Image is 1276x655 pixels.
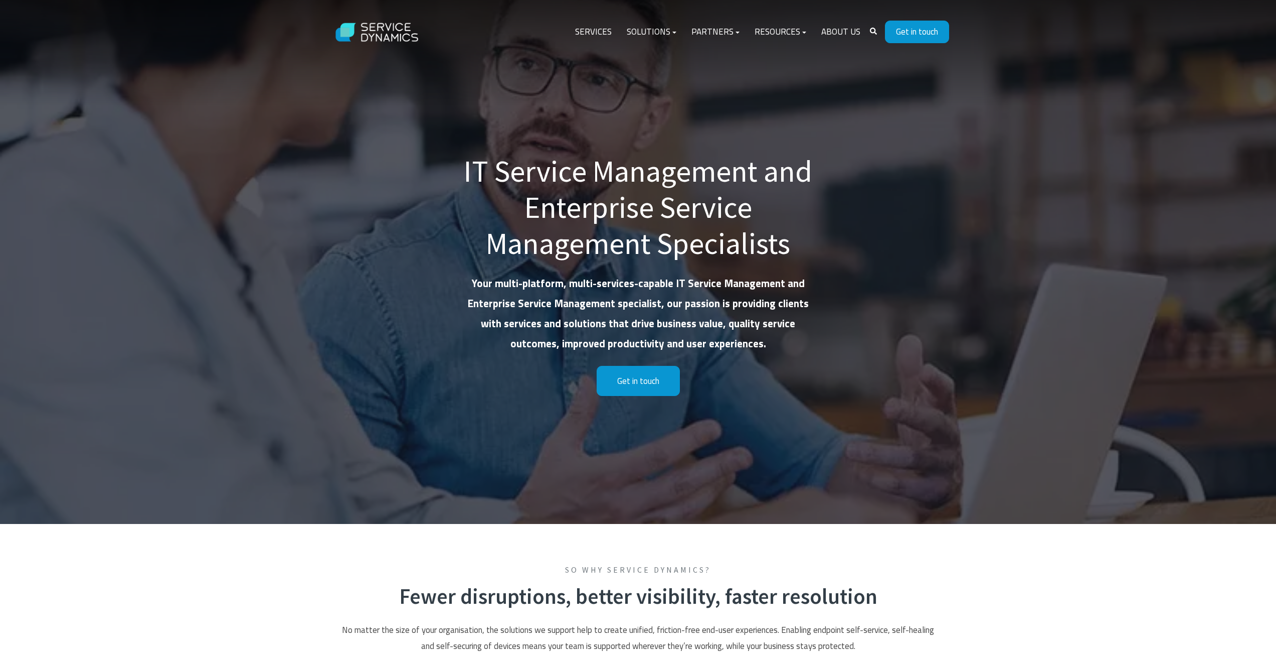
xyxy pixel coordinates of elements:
a: Get in touch [885,21,949,43]
div: Navigation Menu [568,20,868,44]
a: About Us [814,20,868,44]
a: Resources [747,20,814,44]
a: Get in touch [597,366,680,397]
p: No matter the size of your organisation, the solutions we support help to create unified, frictio... [337,622,939,654]
a: Solutions [619,20,684,44]
h2: Fewer disruptions, better visibility, faster resolution [337,584,939,610]
img: Service Dynamics Logo - White [327,13,428,52]
a: Partners [684,20,747,44]
span: So why Service Dynamics? [337,564,939,575]
h1: IT Service Management and Enterprise Service Management Specialists [463,153,814,261]
strong: Your multi-platform, multi-services-capable IT Service Management and Enterprise Service Manageme... [467,275,809,351]
a: Services [568,20,619,44]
